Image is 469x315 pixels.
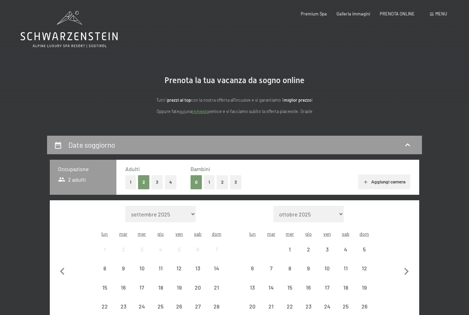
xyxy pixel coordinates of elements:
div: Wed Oct 15 2025 [281,278,299,296]
abbr: sabato [194,231,202,237]
div: Wed Oct 08 2025 [281,259,299,278]
div: arrivo/check-in non effettuabile [151,240,170,259]
div: Sun Oct 05 2025 [355,240,374,259]
button: 3 [230,175,241,189]
button: 1 [204,175,215,189]
div: arrivo/check-in non effettuabile [336,278,355,296]
div: 14 [208,266,225,283]
div: Sat Oct 04 2025 [336,240,355,259]
div: 1 [281,247,298,264]
div: 3 [318,247,335,264]
a: richiesta [192,109,209,114]
div: Sun Sep 14 2025 [207,259,226,278]
abbr: mercoledì [138,231,146,237]
div: Tue Oct 07 2025 [262,259,281,278]
div: Sat Sep 20 2025 [188,278,207,296]
div: Thu Oct 02 2025 [299,240,318,259]
div: arrivo/check-in non effettuabile [355,240,374,259]
abbr: lunedì [249,231,256,237]
div: 13 [189,266,206,283]
div: arrivo/check-in non effettuabile [95,259,114,278]
div: 7 [208,247,225,264]
div: arrivo/check-in non effettuabile [95,278,114,296]
div: arrivo/check-in non effettuabile [243,278,262,296]
div: arrivo/check-in non effettuabile [281,278,299,296]
div: 6 [189,247,206,264]
abbr: martedì [267,231,275,237]
strong: prezzi al top [167,97,191,103]
div: arrivo/check-in non effettuabile [133,278,151,296]
div: Sat Sep 06 2025 [188,240,207,259]
abbr: martedì [119,231,127,237]
a: Galleria immagini [336,11,370,16]
button: 0 [191,175,202,189]
div: 19 [171,285,188,302]
span: Prenota la tua vacanza da sogno online [164,76,305,85]
div: Mon Sep 08 2025 [95,259,114,278]
div: Sat Oct 18 2025 [336,278,355,296]
strong: miglior prezzo [284,97,311,103]
div: 19 [356,285,373,302]
div: Wed Sep 10 2025 [133,259,151,278]
div: 12 [356,266,373,283]
div: Sun Sep 21 2025 [207,278,226,296]
button: 1 [125,175,136,189]
button: 4 [165,175,176,189]
div: arrivo/check-in non effettuabile [207,259,226,278]
div: arrivo/check-in non effettuabile [318,259,336,278]
div: Sat Oct 11 2025 [336,259,355,278]
div: Thu Oct 09 2025 [299,259,318,278]
div: Tue Sep 09 2025 [114,259,133,278]
div: 10 [133,266,150,283]
abbr: sabato [342,231,350,237]
div: arrivo/check-in non effettuabile [336,240,355,259]
div: Sun Oct 12 2025 [355,259,374,278]
span: Premium Spa [301,11,327,16]
div: arrivo/check-in non effettuabile [355,278,374,296]
span: 2 adulti [58,176,86,183]
div: arrivo/check-in non effettuabile [133,259,151,278]
div: arrivo/check-in non effettuabile [188,259,207,278]
abbr: venerdì [175,231,183,237]
div: 7 [263,266,280,283]
button: Aggiungi camera [358,175,410,190]
div: 4 [337,247,354,264]
div: Fri Oct 03 2025 [318,240,336,259]
div: 9 [115,266,132,283]
div: Wed Oct 01 2025 [281,240,299,259]
abbr: giovedì [305,231,312,237]
div: Sat Sep 13 2025 [188,259,207,278]
div: 8 [96,266,113,283]
div: 21 [208,285,225,302]
abbr: lunedì [101,231,108,237]
div: Mon Oct 06 2025 [243,259,262,278]
abbr: domenica [212,231,221,237]
div: 15 [281,285,298,302]
div: Thu Oct 16 2025 [299,278,318,296]
abbr: giovedì [157,231,164,237]
div: arrivo/check-in non effettuabile [170,240,188,259]
div: 18 [337,285,354,302]
div: Thu Sep 04 2025 [151,240,170,259]
div: 6 [244,266,261,283]
div: 11 [337,266,354,283]
div: Fri Sep 05 2025 [170,240,188,259]
a: quì [179,109,185,114]
div: Tue Sep 02 2025 [114,240,133,259]
div: Thu Sep 11 2025 [151,259,170,278]
button: 3 [151,175,163,189]
span: Adulti [125,166,140,172]
div: Thu Sep 18 2025 [151,278,170,296]
div: arrivo/check-in non effettuabile [262,278,281,296]
button: 2 [217,175,228,189]
div: Tue Sep 16 2025 [114,278,133,296]
div: 18 [152,285,169,302]
div: arrivo/check-in non effettuabile [318,278,336,296]
div: 5 [171,247,188,264]
a: PRENOTA ONLINE [380,11,415,16]
button: 2 [138,175,149,189]
div: arrivo/check-in non effettuabile [188,240,207,259]
div: 2 [300,247,317,264]
div: 3 [133,247,150,264]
